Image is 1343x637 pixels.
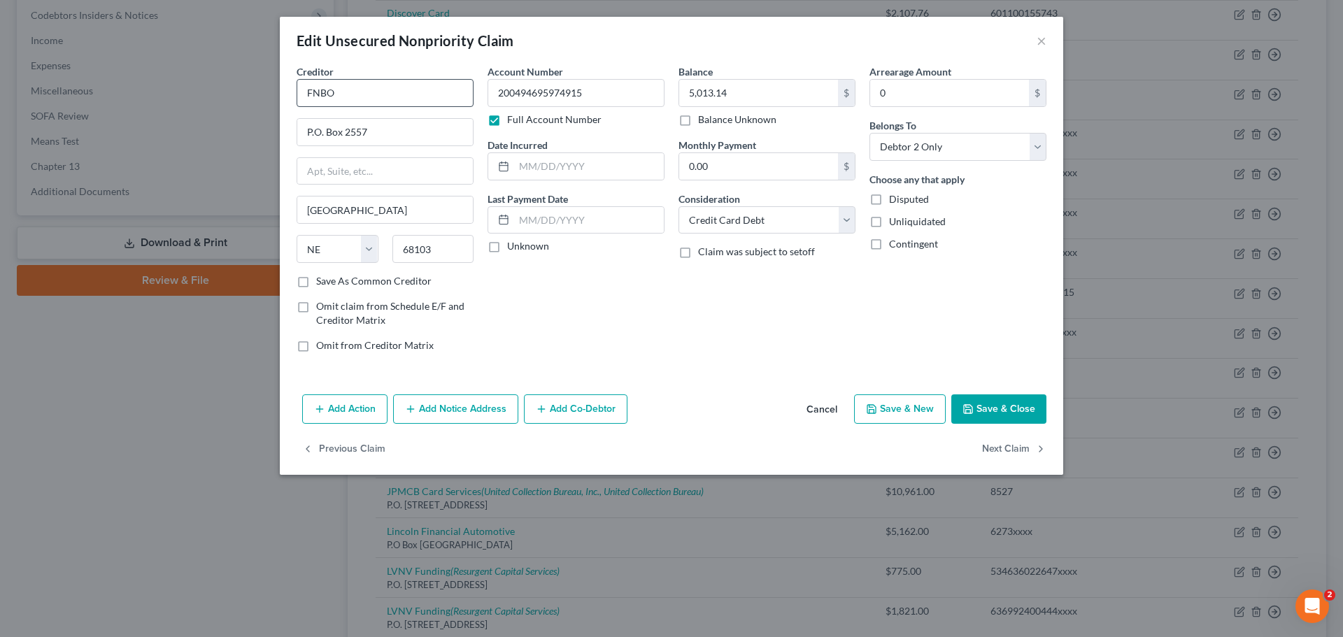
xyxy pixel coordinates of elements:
[889,238,938,250] span: Contingent
[678,138,756,152] label: Monthly Payment
[488,64,563,79] label: Account Number
[393,394,518,424] button: Add Notice Address
[1324,589,1335,601] span: 2
[488,79,665,107] input: --
[889,215,946,227] span: Unliquidated
[869,64,951,79] label: Arrearage Amount
[838,153,855,180] div: $
[297,158,473,185] input: Apt, Suite, etc...
[392,235,474,263] input: Enter zip...
[316,339,434,351] span: Omit from Creditor Matrix
[698,113,776,127] label: Balance Unknown
[870,80,1029,106] input: 0.00
[1037,32,1046,49] button: ×
[838,80,855,106] div: $
[698,245,815,257] span: Claim was subject to setoff
[507,239,549,253] label: Unknown
[316,274,432,288] label: Save As Common Creditor
[514,207,664,234] input: MM/DD/YYYY
[297,79,474,107] input: Search creditor by name...
[514,153,664,180] input: MM/DD/YYYY
[982,435,1046,464] button: Next Claim
[488,138,548,152] label: Date Incurred
[302,435,385,464] button: Previous Claim
[297,31,514,50] div: Edit Unsecured Nonpriority Claim
[297,119,473,145] input: Enter address...
[889,193,929,205] span: Disputed
[679,80,838,106] input: 0.00
[678,64,713,79] label: Balance
[795,396,848,424] button: Cancel
[869,120,916,131] span: Belongs To
[316,300,464,326] span: Omit claim from Schedule E/F and Creditor Matrix
[951,394,1046,424] button: Save & Close
[488,192,568,206] label: Last Payment Date
[524,394,627,424] button: Add Co-Debtor
[297,66,334,78] span: Creditor
[869,172,965,187] label: Choose any that apply
[678,192,740,206] label: Consideration
[1029,80,1046,106] div: $
[854,394,946,424] button: Save & New
[1295,589,1329,623] iframe: Intercom live chat
[297,196,473,223] input: Enter city...
[679,153,838,180] input: 0.00
[507,113,602,127] label: Full Account Number
[302,394,388,424] button: Add Action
